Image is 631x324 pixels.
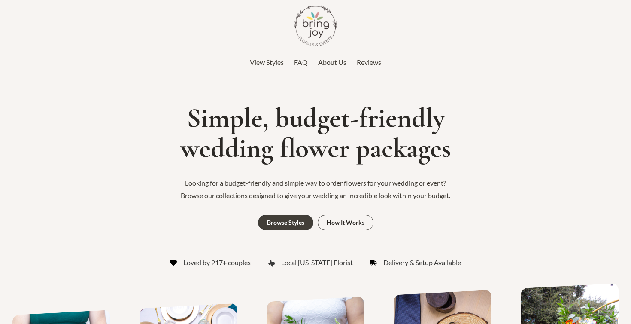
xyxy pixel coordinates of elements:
[318,215,373,230] a: How It Works
[183,256,251,269] span: Loved by 217+ couples
[318,58,346,66] span: About Us
[294,56,308,69] a: FAQ
[258,215,313,230] a: Browse Styles
[327,220,364,226] div: How It Works
[281,256,353,269] span: Local [US_STATE] Florist
[4,103,627,164] h1: Simple, budget-friendly wedding flower packages
[250,56,284,69] a: View Styles
[357,58,381,66] span: Reviews
[250,58,284,66] span: View Styles
[174,177,457,202] p: Looking for a budget-friendly and simple way to order flowers for your wedding or event? Browse o...
[267,220,304,226] div: Browse Styles
[357,56,381,69] a: Reviews
[318,56,346,69] a: About Us
[58,56,573,69] nav: Top Header Menu
[383,256,461,269] span: Delivery & Setup Available
[294,58,308,66] span: FAQ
